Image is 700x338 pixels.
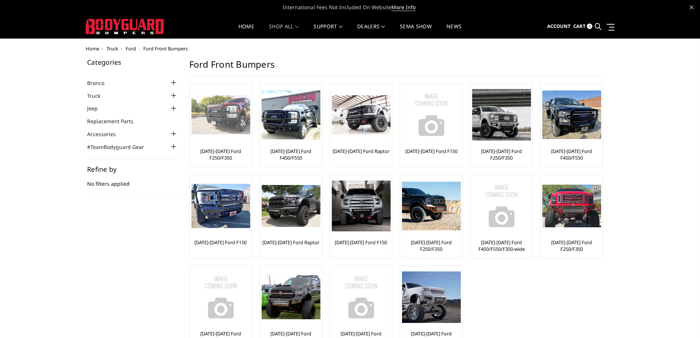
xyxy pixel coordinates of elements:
[87,143,153,151] a: #TeamBodyguard Gear
[262,239,319,246] a: [DATE]-[DATE] Ford Raptor
[87,130,125,138] a: Accessories
[663,303,700,338] iframe: Chat Widget
[542,148,601,161] a: [DATE]-[DATE] Ford F450/F550
[405,148,457,154] a: [DATE]-[DATE] Ford F150
[87,79,114,87] a: Bronco
[107,45,118,52] a: Truck
[87,166,178,172] h5: Refine by
[573,17,592,36] a: Cart 0
[402,239,460,252] a: [DATE]-[DATE] Ford F250/F350
[402,85,460,144] a: No Image
[542,239,601,252] a: [DATE]-[DATE] Ford F250/F350
[472,148,531,161] a: [DATE]-[DATE] Ford F250/F350
[87,117,143,125] a: Replacement Parts
[573,23,586,29] span: Cart
[191,268,250,327] img: No Image
[400,24,432,38] a: SEMA Show
[87,104,107,112] a: Jeep
[446,24,462,38] a: News
[472,177,531,235] img: No Image
[587,24,592,29] span: 0
[238,24,254,38] a: Home
[86,19,165,34] img: BODYGUARD BUMPERS
[332,268,391,327] img: No Image
[87,59,178,65] h5: Categories
[189,59,602,76] h1: Ford Front Bumpers
[126,45,136,52] a: Ford
[143,45,188,52] span: Ford Front Bumpers
[262,148,320,161] a: [DATE]-[DATE] Ford F450/F550
[547,17,571,36] a: Account
[194,239,247,246] a: [DATE]-[DATE] Ford F150
[269,24,299,38] a: shop all
[191,148,250,161] a: [DATE]-[DATE] Ford F250/F350
[313,24,342,38] a: Support
[547,23,571,29] span: Account
[87,92,110,100] a: Truck
[402,85,461,144] img: No Image
[472,239,531,252] a: [DATE]-[DATE] Ford F450/F550/F350-wide
[333,148,390,154] a: [DATE]-[DATE] Ford Raptor
[86,45,99,52] a: Home
[332,268,390,327] a: No Image
[391,4,416,11] a: More Info
[87,166,178,195] div: No filters applied
[335,239,387,246] a: [DATE]-[DATE] Ford F150
[357,24,385,38] a: Dealers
